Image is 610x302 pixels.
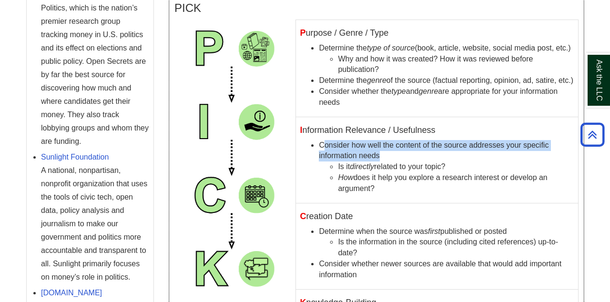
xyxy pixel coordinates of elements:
a: Sunlight Foundation [41,153,109,161]
em: type of source [367,44,415,52]
li: Is the information in the source (including cited references) up-to-date? [338,237,574,259]
span: C [300,211,306,221]
img: PICK [186,20,284,297]
li: Consider how well the content of the source addresses your specific information needs [319,140,574,194]
li: Consider whether the and are appropriate for your information needs [319,86,574,108]
li: Why and how it was created? How it was reviewed before publication? [338,54,574,76]
li: Consider whether newer sources are available that would add important information [319,259,574,281]
em: How [338,173,353,181]
h4: reation Date [300,212,574,221]
a: [DOMAIN_NAME] [41,289,102,297]
em: genre [367,76,386,84]
h4: nformation Relevance / Usefulness [300,126,574,135]
a: Back to Top [577,128,608,141]
span: I [300,125,302,135]
em: genre [418,87,438,95]
li: Determine the of the source (factual reporting, opinion, ad, satire, etc.) [319,75,574,86]
li: Determine the (book, article, website, social media post, etc.) [319,43,574,76]
h3: PICK [174,1,579,15]
em: type [391,87,406,95]
div: A national, nonpartisan, nonprofit organization that uses the tools of civic tech, open data, pol... [41,164,149,284]
h4: urpose / Genre / Type [300,29,574,38]
em: directly [350,162,374,171]
em: first [428,227,440,235]
li: Determine when the source was published or posted [319,226,574,259]
span: P [300,28,305,38]
li: does it help you explore a research interest or develop an argument? [338,172,574,194]
li: Is it related to your topic? [338,161,574,172]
